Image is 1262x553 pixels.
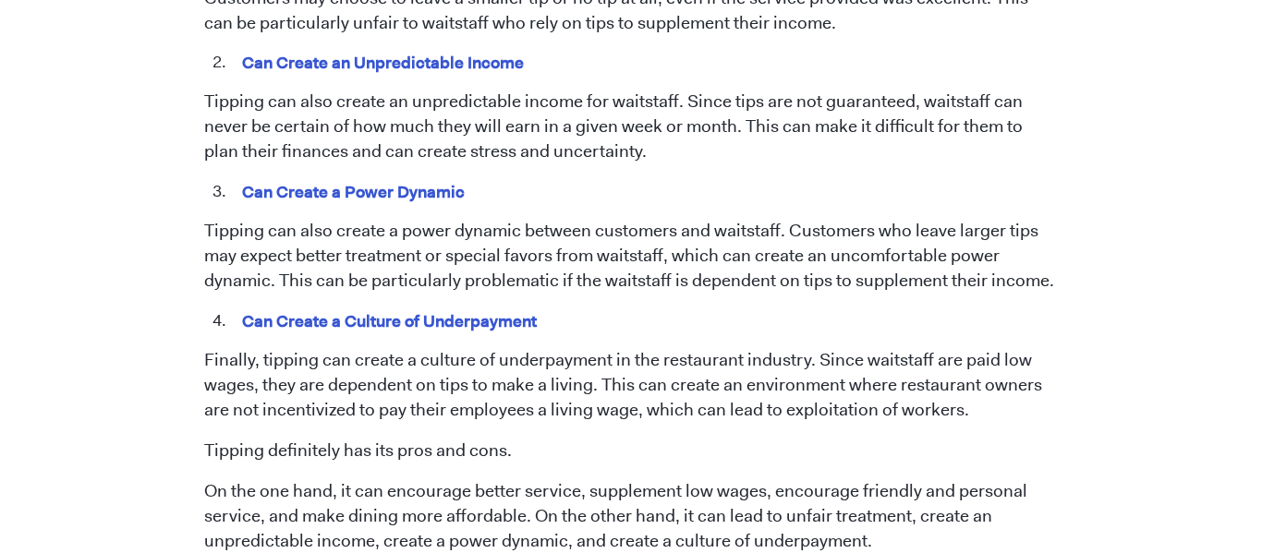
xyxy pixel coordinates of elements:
mark: Can Create an Unpredictable Income [239,48,528,77]
mark: Can Create a Culture of Underpayment [239,307,540,335]
p: Finally, tipping can create a culture of underpayment in the restaurant industry. Since waitstaff... [204,348,1059,423]
p: Tipping can also create an unpredictable income for waitstaff. Since tips are not guaranteed, wai... [204,90,1059,164]
mark: Can Create a Power Dynamic [239,177,468,206]
p: Tipping can also create a power dynamic between customers and waitstaff. Customers who leave larg... [204,219,1059,294]
p: Tipping definitely has its pros and cons. [204,439,1059,463]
